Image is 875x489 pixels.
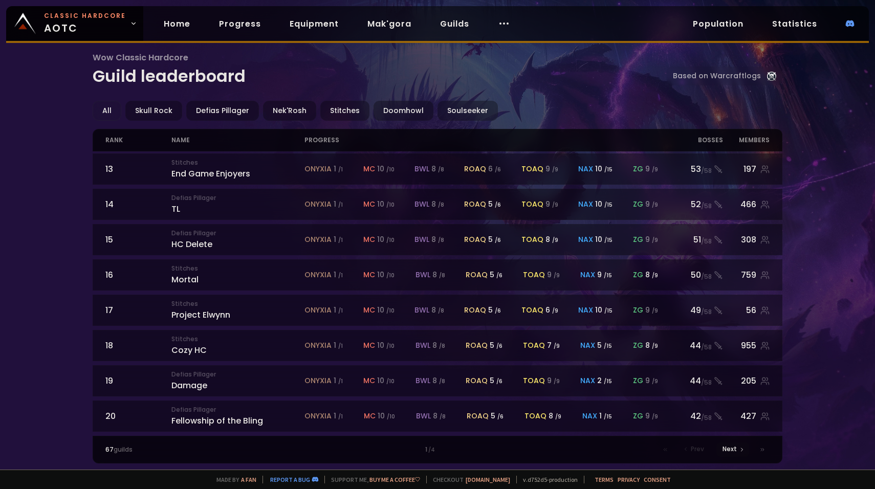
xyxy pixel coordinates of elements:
[549,411,561,421] div: 8
[488,234,501,245] div: 5
[554,342,560,350] small: / 9
[633,340,643,351] span: zg
[701,343,712,352] small: / 58
[545,305,558,316] div: 6
[125,101,182,121] div: Skull Rock
[723,163,770,175] div: 197
[670,304,724,317] div: 49
[44,11,126,36] span: AOTC
[547,375,560,386] div: 9
[387,413,395,420] small: / 10
[670,198,724,211] div: 52
[374,101,433,121] div: Doomhowl
[578,164,593,174] span: nax
[670,410,724,423] div: 42
[685,13,752,34] a: Population
[93,101,121,121] div: All
[547,340,560,351] div: 7
[304,234,332,245] span: onyxia
[599,411,612,421] div: 1
[171,129,304,151] div: name
[670,339,724,352] div: 44
[93,224,783,255] a: 15Defias PillagerHC Deleteonyxia 1 /1mc 10 /10bwl 8 /8roaq 5 /6toaq 8 /9nax 10 /15zg 9 /951/58308
[439,342,445,350] small: / 8
[652,166,658,173] small: / 9
[334,164,343,174] div: 1
[105,410,172,423] div: 20
[604,166,612,173] small: / 15
[552,201,558,209] small: / 9
[171,193,304,215] div: TL
[701,378,712,387] small: / 58
[338,342,343,350] small: / 1
[496,272,502,279] small: / 6
[701,272,712,281] small: / 58
[304,305,332,316] span: onyxia
[105,374,172,387] div: 19
[604,413,612,420] small: / 15
[767,72,776,81] img: Warcraftlog
[105,198,172,211] div: 14
[670,163,724,175] div: 53
[652,307,658,315] small: / 9
[416,411,431,421] span: bwl
[105,269,172,281] div: 16
[723,198,770,211] div: 466
[304,164,332,174] span: onyxia
[652,377,658,385] small: / 9
[432,13,477,34] a: Guilds
[488,305,501,316] div: 5
[701,202,712,211] small: / 58
[645,375,658,386] div: 9
[464,305,486,316] span: roaq
[438,307,444,315] small: / 8
[440,413,446,420] small: / 8
[723,233,770,246] div: 308
[595,234,612,245] div: 10
[645,340,658,351] div: 8
[363,199,375,210] span: mc
[171,158,304,167] small: Stitches
[386,307,395,315] small: / 10
[466,270,488,280] span: roaq
[545,199,558,210] div: 9
[432,375,445,386] div: 8
[618,476,640,483] a: Privacy
[464,164,486,174] span: roaq
[377,305,395,316] div: 10
[652,236,658,244] small: / 9
[431,234,444,245] div: 8
[363,270,375,280] span: mc
[270,476,310,483] a: Report a bug
[438,166,444,173] small: / 8
[582,411,597,421] span: nax
[211,13,269,34] a: Progress
[645,199,658,210] div: 9
[171,370,304,392] div: Damage
[304,129,670,151] div: progress
[363,305,375,316] span: mc
[359,13,420,34] a: Mak'gora
[414,234,429,245] span: bwl
[414,164,429,174] span: bwl
[377,234,395,245] div: 10
[386,201,395,209] small: / 10
[670,374,724,387] div: 44
[171,229,304,238] small: Defias Pillager
[241,476,256,483] a: a fan
[93,189,783,220] a: 14Defias PillagerTLonyxia 1 /1mc 10 /10bwl 8 /8roaq 5 /6toaq 9 /9nax 10 /15zg 9 /952/58466
[580,340,595,351] span: nax
[210,476,256,483] span: Made by
[723,129,770,151] div: members
[93,153,783,185] a: 13StitchesEnd Game Enjoyersonyxia 1 /1mc 10 /10bwl 8 /8roaq 6 /6toaq 9 /9nax 10 /15zg 9 /953/58197
[645,305,658,316] div: 9
[438,236,444,244] small: / 8
[386,342,395,350] small: / 10
[488,164,501,174] div: 6
[521,164,543,174] span: toaq
[105,304,172,317] div: 17
[93,365,783,396] a: 19Defias PillagerDamageonyxia 1 /1mc 10 /10bwl 8 /8roaq 5 /6toaq 9 /9nax 2 /15zg 9 /944/58205
[334,411,343,421] div: 1
[93,295,783,326] a: 17StitchesProject Elwynnonyxia 1 /1mc 10 /10bwl 8 /8roaq 5 /6toaq 6 /9nax 10 /15zg 9 /949/5856
[433,411,446,421] div: 8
